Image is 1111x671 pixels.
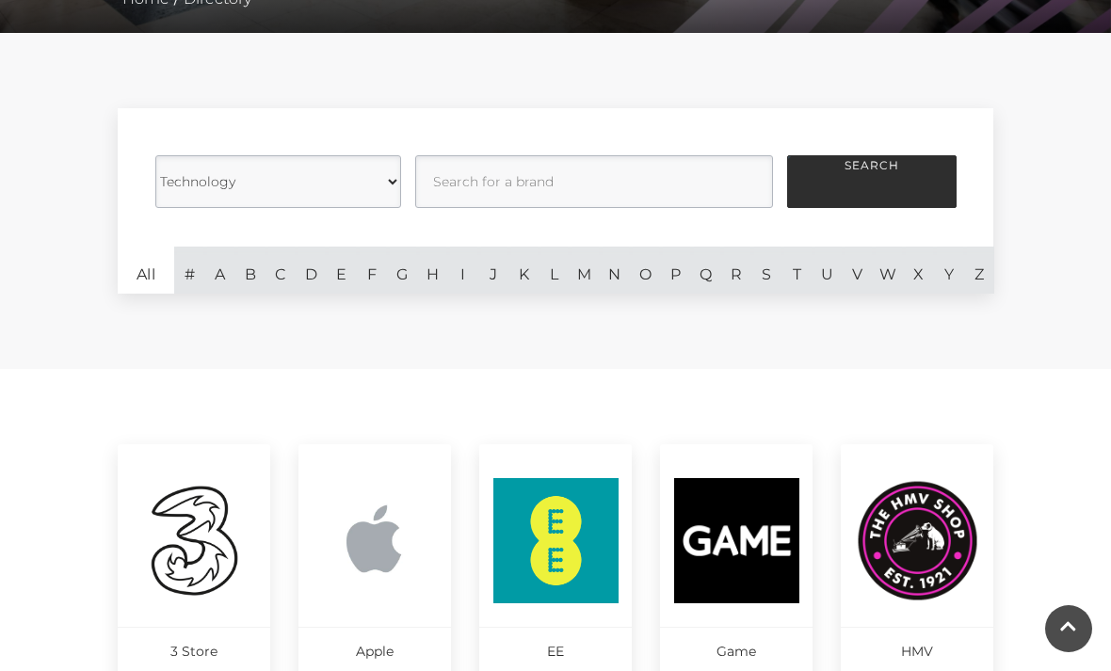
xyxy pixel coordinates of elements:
[964,247,994,294] a: Z
[296,247,326,294] a: D
[235,247,266,294] a: B
[266,247,296,294] a: C
[660,247,690,294] a: P
[787,155,957,208] button: Search
[539,247,569,294] a: L
[417,247,447,294] a: H
[478,247,508,294] a: J
[781,247,812,294] a: T
[843,247,873,294] a: V
[508,247,539,294] a: K
[357,247,387,294] a: F
[600,247,630,294] a: N
[569,247,599,294] a: M
[934,247,964,294] a: Y
[630,247,660,294] a: O
[813,247,843,294] a: U
[118,247,174,294] a: All
[447,247,477,294] a: I
[721,247,751,294] a: R
[873,247,903,294] a: W
[903,247,933,294] a: X
[415,155,773,208] input: Search for a brand
[387,247,417,294] a: G
[691,247,721,294] a: Q
[174,247,204,294] a: #
[204,247,234,294] a: A
[326,247,356,294] a: E
[751,247,781,294] a: S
